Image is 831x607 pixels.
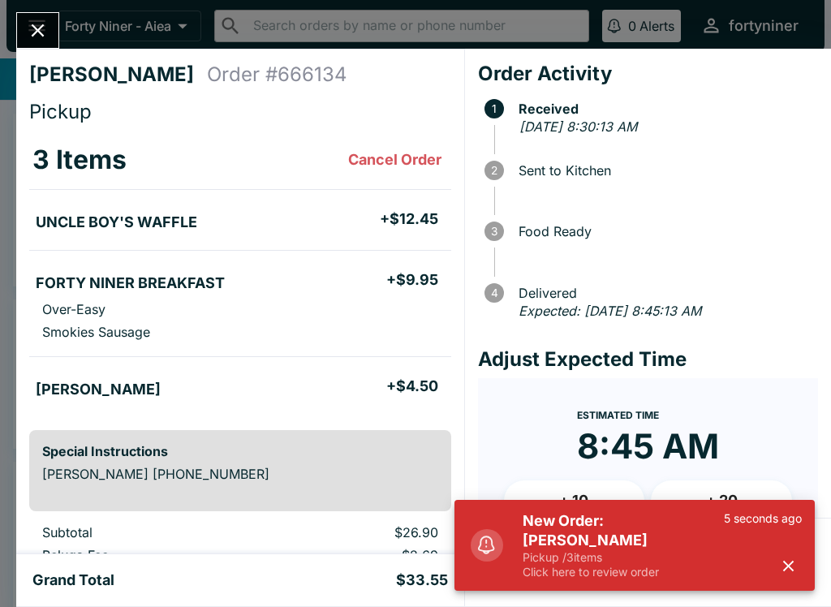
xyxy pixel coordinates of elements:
[478,62,818,86] h4: Order Activity
[32,144,127,176] h3: 3 Items
[42,443,438,459] h6: Special Instructions
[36,213,197,232] h5: UNCLE BOY'S WAFFLE
[523,511,724,550] h5: New Order: [PERSON_NAME]
[523,565,724,579] p: Click here to review order
[491,225,497,238] text: 3
[577,425,719,467] time: 8:45 AM
[396,570,448,590] h5: $33.55
[42,547,254,563] p: Beluga Fee
[490,286,497,299] text: 4
[492,102,497,115] text: 1
[386,270,438,290] h5: + $9.95
[342,144,448,176] button: Cancel Order
[42,301,105,317] p: Over-Easy
[510,101,818,116] span: Received
[42,466,438,482] p: [PERSON_NAME] [PHONE_NUMBER]
[380,209,438,229] h5: + $12.45
[36,273,225,293] h5: FORTY NINER BREAKFAST
[510,224,818,239] span: Food Ready
[386,377,438,396] h5: + $4.50
[29,62,207,87] h4: [PERSON_NAME]
[523,550,724,565] p: Pickup / 3 items
[42,524,254,540] p: Subtotal
[510,163,818,178] span: Sent to Kitchen
[510,286,818,300] span: Delivered
[491,164,497,177] text: 2
[42,324,150,340] p: Smokies Sausage
[280,547,438,563] p: $2.69
[17,13,58,48] button: Close
[29,100,92,123] span: Pickup
[519,303,701,319] em: Expected: [DATE] 8:45:13 AM
[36,380,161,399] h5: [PERSON_NAME]
[651,480,792,521] button: + 20
[724,511,802,526] p: 5 seconds ago
[207,62,347,87] h4: Order # 666134
[504,480,645,521] button: + 10
[280,524,438,540] p: $26.90
[29,131,451,417] table: orders table
[478,347,818,372] h4: Adjust Expected Time
[519,118,637,135] em: [DATE] 8:30:13 AM
[32,570,114,590] h5: Grand Total
[577,409,659,421] span: Estimated Time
